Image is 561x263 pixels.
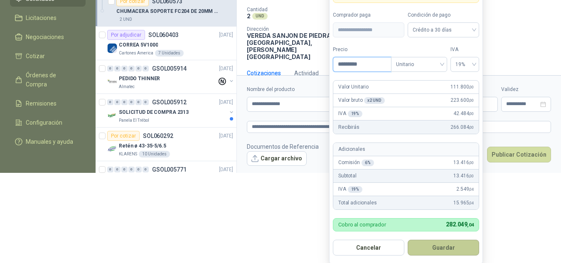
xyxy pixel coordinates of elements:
p: PEDIDO THINNER [119,75,160,83]
p: Valor bruto [338,96,385,104]
a: Por cotizarSOL060292[DATE] Company LogoRetén ø 43-35-5/6.5KLARENS10 Unidades [96,128,236,161]
a: 0 0 0 0 0 0 GSOL005771[DATE] [107,165,235,191]
p: Dirección [247,26,336,32]
span: ,00 [469,174,474,178]
p: Panela El Trébol [119,117,149,124]
div: 0 [121,167,128,172]
div: 19 % [348,186,363,193]
a: Negociaciones [10,29,86,45]
span: 111.800 [450,83,474,91]
span: 2.549 [456,185,474,193]
label: IVA [450,46,479,54]
p: [DATE] [219,166,233,174]
p: Almatec [119,84,135,90]
p: Cantidad [247,7,353,12]
span: Negociaciones [26,32,64,42]
p: Retén ø 43-35-5/6.5 [119,142,166,150]
a: Órdenes de Compra [10,67,86,92]
span: Cotizar [26,52,45,61]
div: 0 [107,167,113,172]
span: 19% [455,58,474,71]
div: 0 [135,99,142,105]
span: Crédito a 30 días [413,24,474,36]
div: 0 [107,99,113,105]
span: Manuales y ayuda [26,137,73,146]
div: 0 [143,66,149,71]
div: 0 [114,167,121,172]
span: Configuración [26,118,62,127]
div: x 2 UND [364,97,384,104]
p: Comisión [338,159,374,167]
p: Documentos de Referencia [247,142,319,151]
div: Actividad [294,69,319,78]
span: 15.965 [453,199,474,207]
p: GSOL005771 [152,167,187,172]
p: [DATE] [219,98,233,106]
label: Condición de pago [408,11,479,19]
span: ,00 [469,160,474,165]
div: Por adjudicar [107,30,145,40]
a: Por adjudicarSOL060403[DATE] Company LogoCORREA 5V1000Cartones America7 Unidades [96,27,236,60]
span: ,00 [469,98,474,103]
p: CORREA 5V1000 [119,41,158,49]
p: IVA [338,185,362,193]
span: 42.484 [453,110,474,118]
div: Cotizaciones [247,69,281,78]
label: Nombre del producto [247,86,382,93]
img: Company Logo [107,111,117,120]
div: 6 % [362,160,374,166]
div: 7 Unidades [155,50,184,57]
div: 19 % [348,111,363,117]
div: Por cotizar [107,131,140,141]
span: ,04 [467,222,474,228]
label: Comprador paga [333,11,404,19]
p: SOLICITUD DE COMPRA 2313 [119,108,189,116]
span: Remisiones [26,99,57,108]
a: Configuración [10,115,86,130]
div: 0 [143,99,149,105]
div: 0 [114,66,121,71]
a: 0 0 0 0 0 0 GSOL005912[DATE] Company LogoSOLICITUD DE COMPRA 2313Panela El Trébol [107,97,235,124]
span: ,00 [469,125,474,130]
a: 0 0 0 0 0 0 GSOL005914[DATE] Company LogoPEDIDO THINNERAlmatec [107,64,235,90]
span: 223.600 [450,96,474,104]
button: Cancelar [333,240,404,256]
button: Cargar archivo [247,151,307,166]
div: 0 [135,167,142,172]
span: Licitaciones [26,13,57,22]
p: KLARENS [119,151,137,157]
label: Precio [333,46,391,54]
span: ,00 [469,85,474,89]
div: 0 [128,66,135,71]
label: Validez [501,86,551,93]
img: Company Logo [107,144,117,154]
p: GSOL005912 [152,99,187,105]
a: Licitaciones [10,10,86,26]
span: 282.049 [446,221,474,228]
div: 0 [121,66,128,71]
p: Cartones America [119,50,153,57]
p: [DATE] [219,31,233,39]
img: Company Logo [107,77,117,87]
div: UND [252,13,268,20]
div: 0 [107,66,113,71]
a: Remisiones [10,96,86,111]
span: 13.416 [453,159,474,167]
span: 266.084 [450,123,474,131]
span: ,04 [469,201,474,205]
img: Company Logo [107,43,117,53]
a: Manuales y ayuda [10,134,86,150]
p: [DATE] [219,132,233,140]
a: Cotizar [10,48,86,64]
div: 10 Unidades [139,151,170,157]
span: Órdenes de Compra [26,71,78,89]
div: 2 UND [116,16,135,23]
p: Adicionales [338,145,365,153]
div: 0 [114,99,121,105]
p: 2 [247,12,251,20]
div: 0 [135,66,142,71]
div: 0 [128,167,135,172]
div: 0 [143,167,149,172]
p: Total adicionales [338,199,377,207]
div: 0 [121,99,128,105]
